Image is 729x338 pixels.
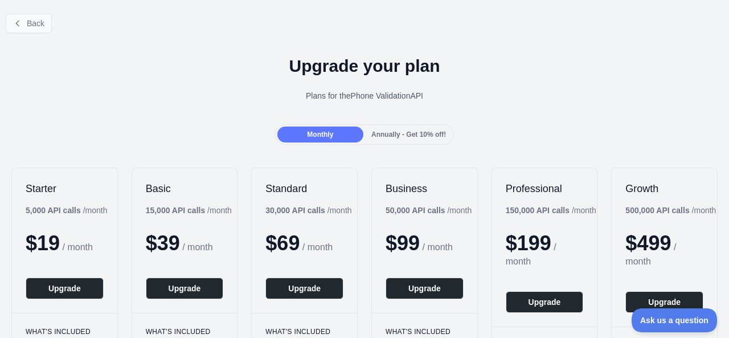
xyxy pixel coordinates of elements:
h2: Growth [625,182,703,196]
b: 50,000 API calls [386,206,445,215]
b: 30,000 API calls [265,206,325,215]
div: / month [506,205,596,216]
span: $ 99 [386,231,420,255]
div: / month [625,205,716,216]
iframe: Toggle Customer Support [632,308,718,332]
span: $ 69 [265,231,300,255]
b: 150,000 API calls [506,206,570,215]
div: / month [386,205,472,216]
div: / month [265,205,351,216]
span: $ 199 [506,231,551,255]
h2: Business [386,182,464,196]
b: 500,000 API calls [625,206,689,215]
h2: Standard [265,182,343,196]
h2: Professional [506,182,584,196]
span: $ 499 [625,231,671,255]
